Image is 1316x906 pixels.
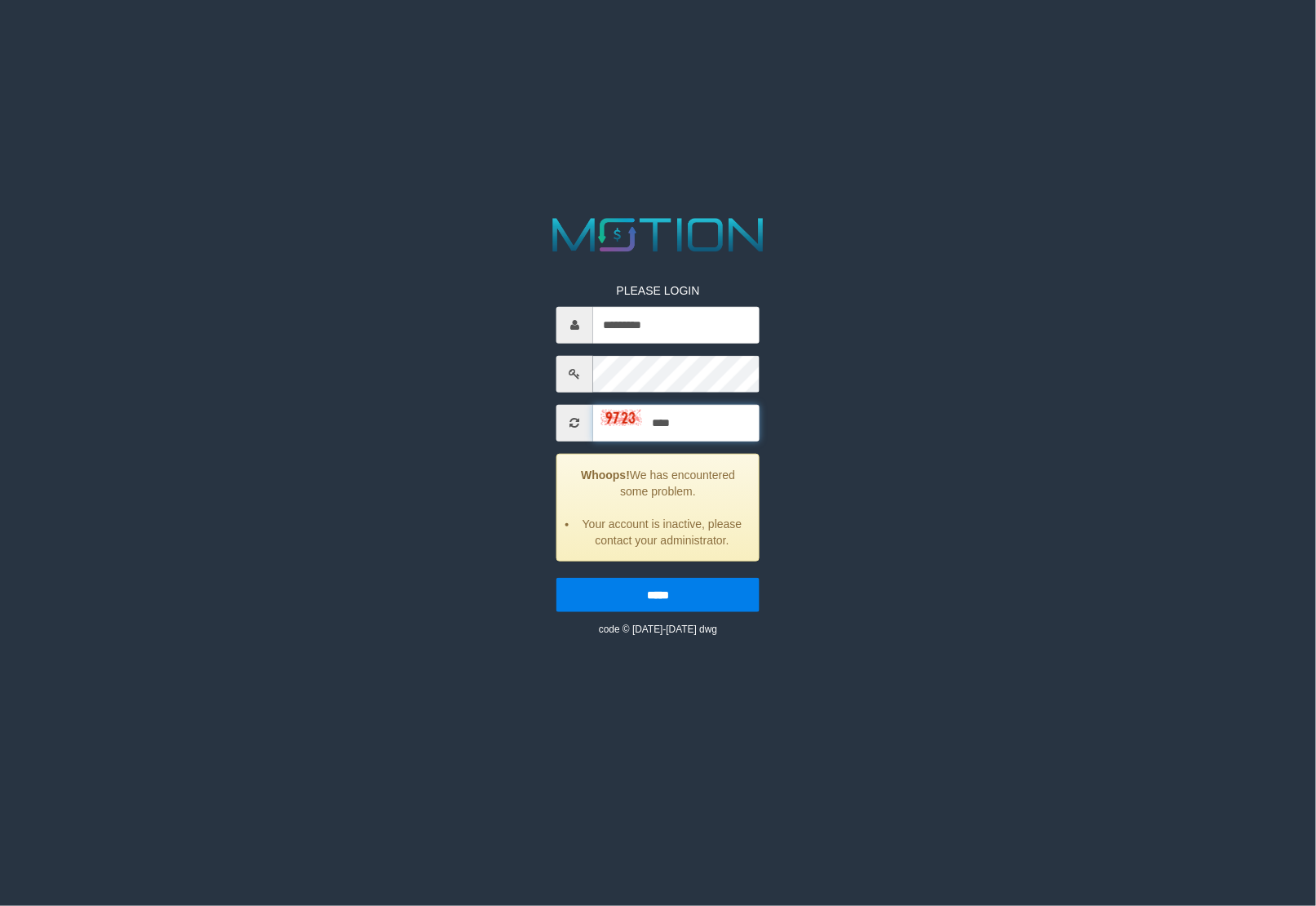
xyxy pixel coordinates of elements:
[556,453,760,561] div: We has encountered some problem.
[578,515,747,548] li: Your account is inactive, please contact your administrator.
[581,468,630,481] strong: Whoops!
[543,212,773,258] img: MOTION_logo.png
[556,282,760,298] p: PLEASE LOGIN
[599,623,717,634] small: code © [DATE]-[DATE] dwg
[601,410,642,426] img: captcha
